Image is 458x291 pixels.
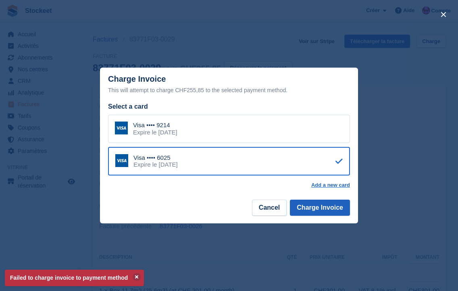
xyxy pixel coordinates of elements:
[108,74,350,95] div: Charge Invoice
[290,200,350,216] button: Charge Invoice
[252,200,287,216] button: Cancel
[133,161,178,168] div: Expire le [DATE]
[108,102,350,111] div: Select a card
[133,154,178,161] div: Visa •••• 6025
[133,122,177,129] div: Visa •••• 9214
[311,182,350,188] a: Add a new card
[108,85,350,95] div: This will attempt to charge CHF255,85 to the selected payment method.
[5,270,144,286] p: Failed to charge invoice to payment method
[133,129,177,136] div: Expire le [DATE]
[115,154,128,167] img: Visa Logo
[437,8,450,21] button: close
[115,122,128,134] img: Visa Logo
